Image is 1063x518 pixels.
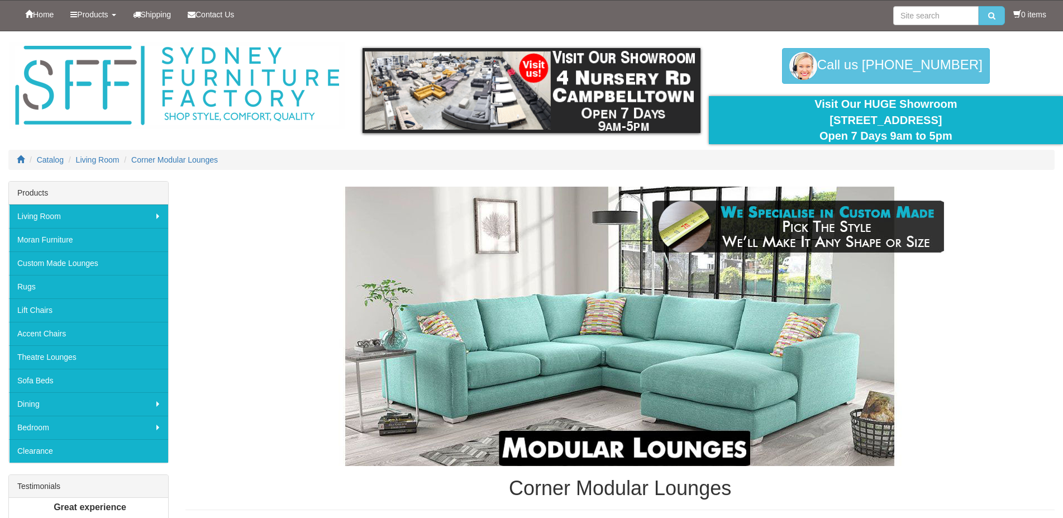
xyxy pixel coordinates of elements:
a: Rugs [9,275,168,298]
a: Dining [9,392,168,416]
a: Catalog [37,155,64,164]
a: Shipping [125,1,180,28]
a: Sofa Beds [9,369,168,392]
span: Products [77,10,108,19]
img: Corner Modular Lounges [285,187,955,466]
b: Great experience [54,502,126,512]
img: Sydney Furniture Factory [9,42,345,129]
a: Corner Modular Lounges [131,155,218,164]
div: Testimonials [9,475,168,498]
a: Theatre Lounges [9,345,168,369]
li: 0 items [1013,9,1046,20]
a: Accent Chairs [9,322,168,345]
a: Lift Chairs [9,298,168,322]
a: Clearance [9,439,168,463]
img: showroom.gif [363,48,700,133]
a: Living Room [9,205,168,228]
span: Shipping [141,10,171,19]
a: Bedroom [9,416,168,439]
span: Contact Us [196,10,234,19]
h1: Corner Modular Lounges [185,477,1055,500]
a: Moran Furniture [9,228,168,251]
div: Products [9,182,168,205]
div: Visit Our HUGE Showroom [STREET_ADDRESS] Open 7 Days 9am to 5pm [717,96,1055,144]
input: Site search [893,6,979,25]
a: Contact Us [179,1,242,28]
span: Home [33,10,54,19]
a: Home [17,1,62,28]
a: Living Room [76,155,120,164]
a: Products [62,1,124,28]
a: Custom Made Lounges [9,251,168,275]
